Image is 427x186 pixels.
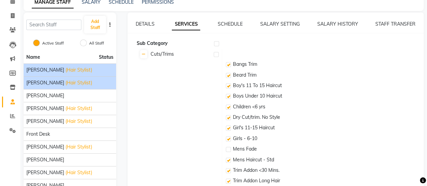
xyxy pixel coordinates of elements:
[233,82,282,88] span: Boy's 11 To 15 Haircut
[233,178,280,184] span: Trim Addon Long Hair
[172,18,200,30] a: SERVICES
[233,167,279,173] span: Trim Addon <30 Mins.
[26,67,64,74] span: [PERSON_NAME]
[26,143,64,151] span: [PERSON_NAME]
[26,54,40,60] span: Name
[26,20,81,30] input: Search Staff
[375,21,416,27] a: STAFF TRANSFER
[136,21,155,27] a: DETAILS
[89,40,104,46] label: All Staff
[42,40,64,46] label: Active Staff
[65,143,92,151] span: (Hair Stylist)
[26,131,50,138] span: Front Desk
[65,169,92,176] span: (Hair Stylist)
[233,104,265,110] span: Children <6 yrs
[26,118,64,125] span: [PERSON_NAME]
[65,67,92,74] span: (Hair Stylist)
[218,21,243,27] a: SCHEDULE
[233,61,257,67] span: Bangs Trim
[151,51,174,57] span: Cuts/Trims
[233,114,280,120] span: Dry Cut/trim. No Style
[233,93,282,99] span: Boys Under 10 Haircut
[26,156,64,163] span: [PERSON_NAME]
[26,79,64,86] span: [PERSON_NAME]
[233,135,257,141] span: Girls - 6-10
[233,125,275,131] span: Girl's 11-15 Haircut
[233,157,274,163] span: Mens Haircut - Std
[26,92,64,99] span: [PERSON_NAME]
[65,105,92,112] span: (Hair Stylist)
[65,79,92,86] span: (Hair Stylist)
[99,54,113,61] span: Status
[26,105,64,112] span: [PERSON_NAME]
[260,21,300,27] a: SALARY SETTING
[233,146,257,152] span: Mens Fade
[26,169,64,176] span: [PERSON_NAME]
[84,16,106,33] button: Add Staff
[317,21,358,27] a: SALARY HISTORY
[136,39,222,49] td: Sub Category
[65,118,92,125] span: (Hair Stylist)
[233,72,257,78] span: Beard Trim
